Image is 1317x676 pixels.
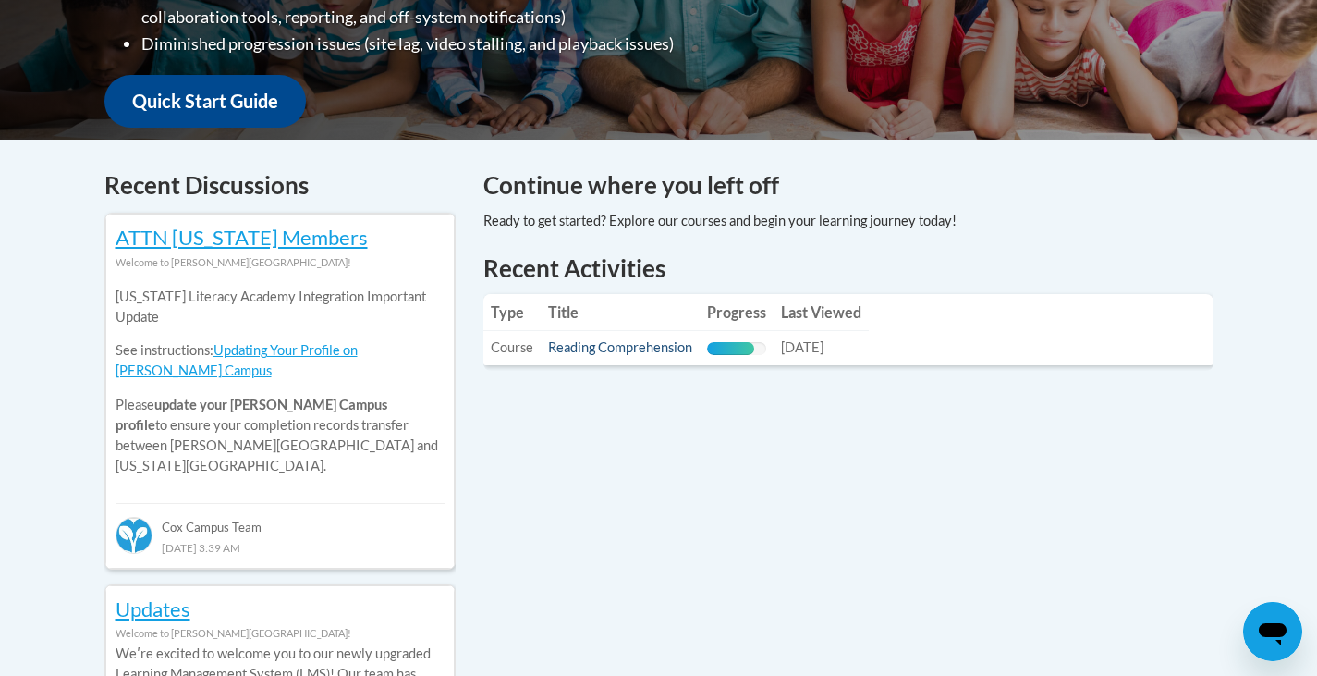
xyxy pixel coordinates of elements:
[104,167,456,203] h4: Recent Discussions
[116,287,445,327] p: [US_STATE] Literacy Academy Integration Important Update
[483,252,1213,285] h1: Recent Activities
[116,273,445,490] div: Please to ensure your completion records transfer between [PERSON_NAME][GEOGRAPHIC_DATA] and [US_...
[483,167,1213,203] h4: Continue where you left off
[116,623,445,644] div: Welcome to [PERSON_NAME][GEOGRAPHIC_DATA]!
[491,339,533,355] span: Course
[116,342,358,378] a: Updating Your Profile on [PERSON_NAME] Campus
[116,537,445,558] div: [DATE] 3:39 AM
[548,339,692,355] a: Reading Comprehension
[116,252,445,273] div: Welcome to [PERSON_NAME][GEOGRAPHIC_DATA]!
[700,294,774,331] th: Progress
[707,342,754,355] div: Progress, %
[483,294,541,331] th: Type
[116,340,445,381] p: See instructions:
[774,294,869,331] th: Last Viewed
[104,75,306,128] a: Quick Start Guide
[116,225,368,250] a: ATTN [US_STATE] Members
[116,503,445,536] div: Cox Campus Team
[116,596,190,621] a: Updates
[116,397,387,433] b: update your [PERSON_NAME] Campus profile
[541,294,700,331] th: Title
[141,31,774,57] li: Diminished progression issues (site lag, video stalling, and playback issues)
[1243,602,1302,661] iframe: Button to launch messaging window, conversation in progress
[116,517,152,554] img: Cox Campus Team
[781,339,823,355] span: [DATE]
